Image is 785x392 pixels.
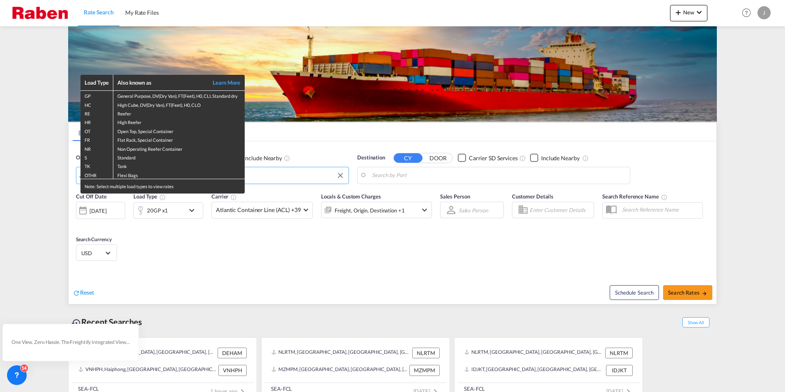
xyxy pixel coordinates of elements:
[80,100,113,108] td: HC
[204,79,241,86] a: Learn More
[113,117,245,126] td: High Reefer
[80,144,113,152] td: NR
[113,100,245,108] td: High Cube, DV(Dry Van), FT(Feet), H0, CLO
[80,108,113,117] td: RE
[113,144,245,152] td: Non Operating Reefer Container
[80,91,113,100] td: GP
[113,161,245,170] td: Tank
[80,170,113,179] td: OTHR
[80,117,113,126] td: HR
[113,91,245,100] td: General Purpose, DV(Dry Van), FT(Feet), H0, CLI, Standard dry
[80,161,113,170] td: TK
[80,152,113,161] td: S
[80,126,113,135] td: OT
[113,135,245,143] td: Flat Rack, Special Container
[113,170,245,179] td: Flexi Bags
[117,79,204,86] div: Also known as
[113,152,245,161] td: Standard
[80,179,245,194] div: Note: Select multiple load types to view rates
[80,75,113,91] th: Load Type
[113,126,245,135] td: Open Top, Special Container
[113,108,245,117] td: Reefer
[80,135,113,143] td: FR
